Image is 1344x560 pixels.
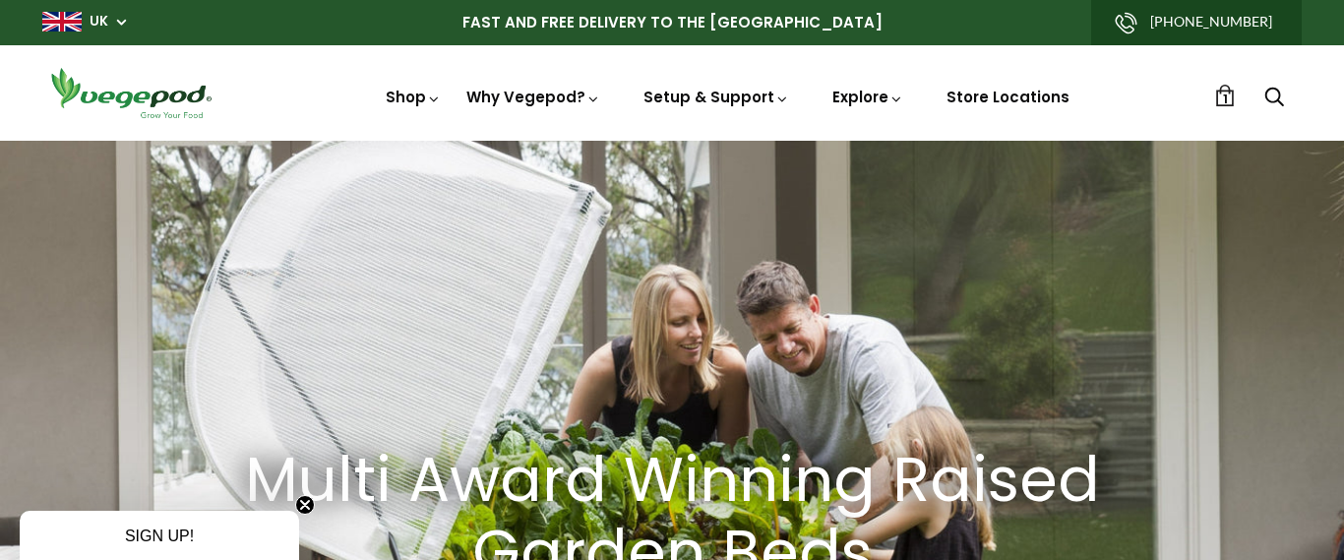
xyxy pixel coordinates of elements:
a: Setup & Support [643,87,789,107]
a: Store Locations [947,87,1069,107]
button: Close teaser [295,495,315,515]
a: 1 [1214,85,1236,106]
img: gb_large.png [42,12,82,31]
span: SIGN UP! [125,528,194,544]
div: SIGN UP!Close teaser [20,511,299,560]
a: Search [1264,88,1284,108]
a: UK [90,12,108,31]
a: Why Vegepod? [466,87,600,107]
span: 1 [1223,90,1228,108]
a: Shop [386,87,441,107]
img: Vegepod [42,65,219,121]
a: Explore [832,87,903,107]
